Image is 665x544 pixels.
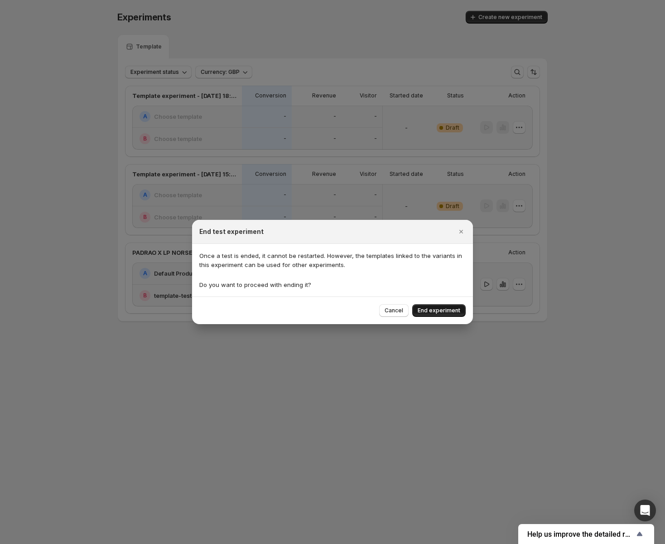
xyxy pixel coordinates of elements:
span: Help us improve the detailed report for A/B campaigns [527,530,634,539]
p: Do you want to proceed with ending it? [199,280,466,289]
button: End experiment [412,304,466,317]
span: End experiment [418,307,460,314]
p: Once a test is ended, it cannot be restarted. However, the templates linked to the variants in th... [199,251,466,269]
button: Close [455,225,467,238]
button: Cancel [379,304,409,317]
button: Show survey - Help us improve the detailed report for A/B campaigns [527,529,645,539]
h2: End test experiment [199,227,264,236]
span: Cancel [385,307,403,314]
div: Open Intercom Messenger [634,500,656,521]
